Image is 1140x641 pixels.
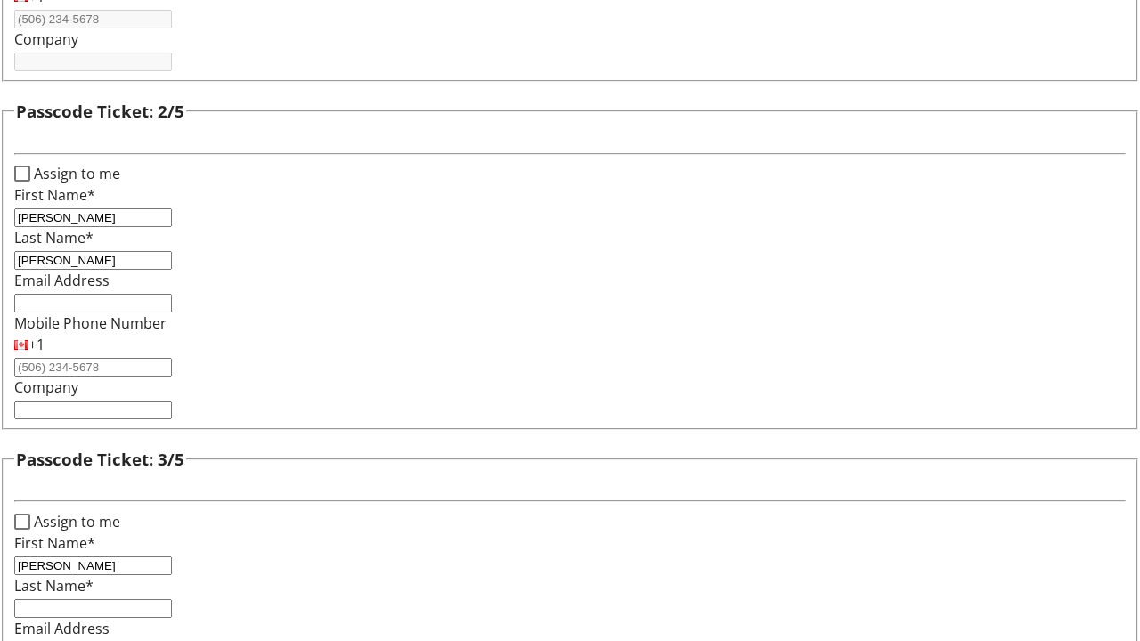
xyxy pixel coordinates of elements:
[14,533,95,553] label: First Name*
[30,163,120,184] label: Assign to me
[14,377,78,397] label: Company
[14,228,94,247] label: Last Name*
[14,29,78,49] label: Company
[14,10,172,28] input: (506) 234-5678
[30,511,120,532] label: Assign to me
[16,99,184,124] h3: Passcode Ticket: 2/5
[16,447,184,472] h3: Passcode Ticket: 3/5
[14,271,110,290] label: Email Address
[14,313,167,333] label: Mobile Phone Number
[14,185,95,205] label: First Name*
[14,358,172,377] input: (506) 234-5678
[14,576,94,596] label: Last Name*
[14,619,110,638] label: Email Address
